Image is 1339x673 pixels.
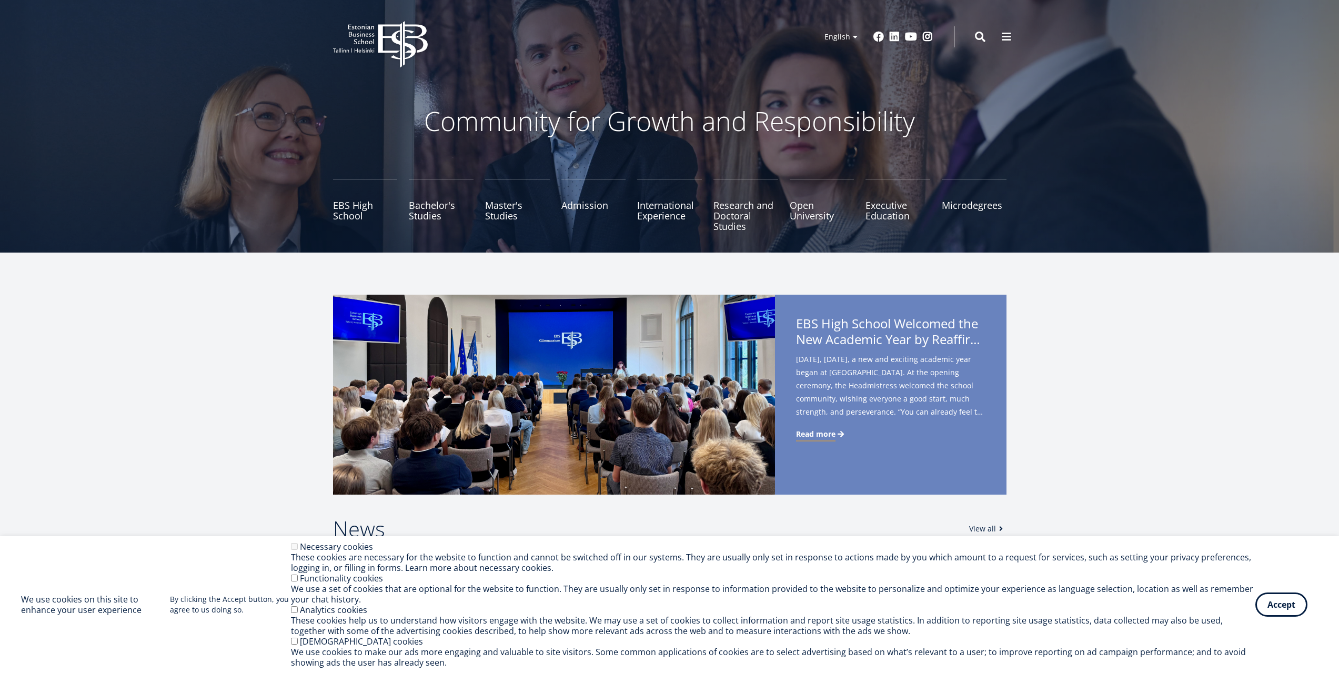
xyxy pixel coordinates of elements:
[796,405,985,418] span: strength, and perseverance. “You can already feel the autumn in the air – and in a way it’s good ...
[485,179,550,232] a: Master's Studies
[969,524,1006,534] a: View all
[21,594,170,615] h2: We use cookies on this site to enhance your user experience
[333,516,959,542] h2: News
[637,179,702,232] a: International Experience
[170,594,291,615] p: By clicking the Accept button, you agree to us doing so.
[796,353,985,422] span: [DATE], [DATE], a new and exciting academic year began at [GEOGRAPHIC_DATA]. At the opening cerem...
[790,179,854,232] a: Open University
[409,179,474,232] a: Bachelor's Studies
[391,105,949,137] p: Community for Growth and Responsibility
[300,572,383,584] label: Functionality cookies
[300,604,367,616] label: Analytics cookies
[291,647,1255,668] div: We use cookies to make our ads more engaging and valuable to site visitors. Some common applicati...
[300,636,423,647] label: [DEMOGRAPHIC_DATA] cookies
[333,179,398,232] a: EBS High School
[796,332,985,347] span: New Academic Year by Reaffirming Its Core Values
[873,32,884,42] a: Facebook
[796,316,985,350] span: EBS High School Welcomed the
[291,584,1255,605] div: We use a set of cookies that are optional for the website to function. They are usually only set ...
[333,295,775,495] img: a
[942,179,1006,232] a: Microdegrees
[713,179,778,232] a: Research and Doctoral Studies
[905,32,917,42] a: Youtube
[300,541,373,553] label: Necessary cookies
[796,429,846,439] a: Read more
[889,32,900,42] a: Linkedin
[291,552,1255,573] div: These cookies are necessary for the website to function and cannot be switched off in our systems...
[922,32,933,42] a: Instagram
[1255,592,1307,617] button: Accept
[561,179,626,232] a: Admission
[865,179,930,232] a: Executive Education
[796,429,835,439] span: Read more
[291,615,1255,636] div: These cookies help us to understand how visitors engage with the website. We may use a set of coo...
